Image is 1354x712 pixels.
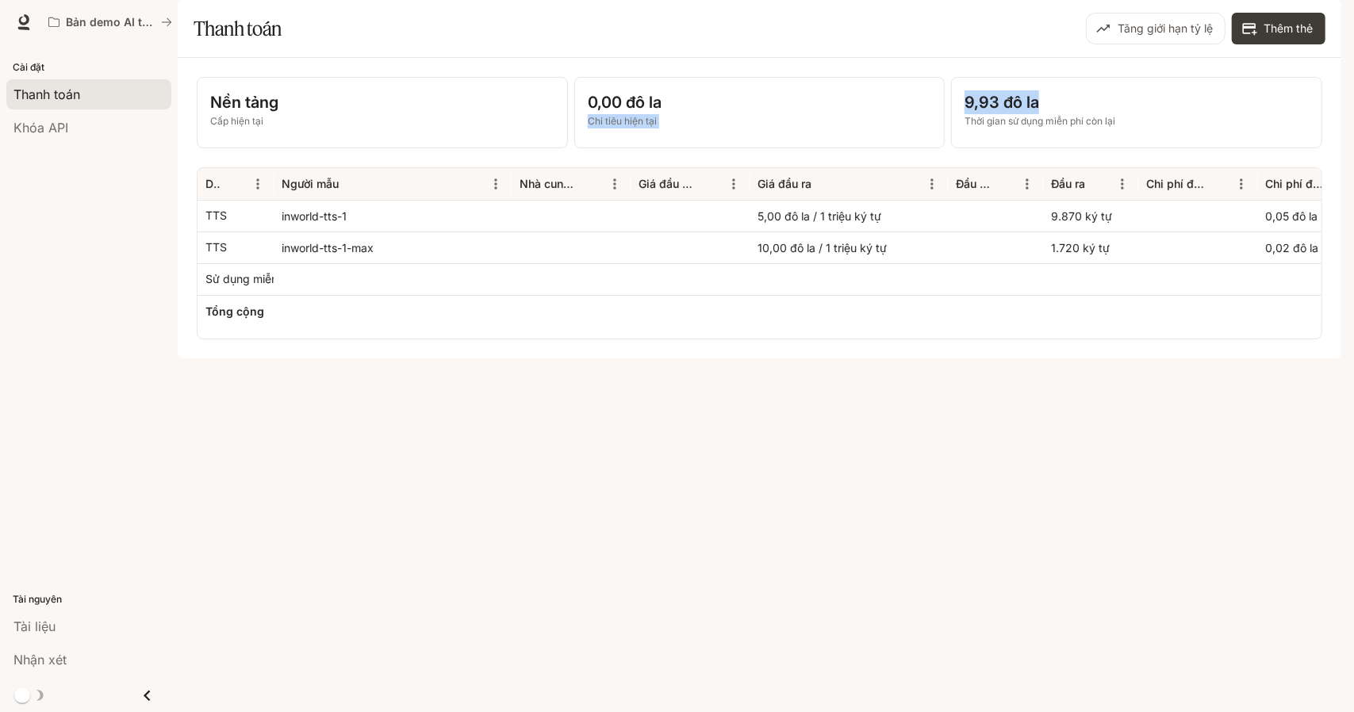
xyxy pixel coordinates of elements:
button: Tất cả không gian làm việc [41,6,179,38]
button: Thực đơn [484,172,508,196]
button: Loại [579,172,603,196]
font: Tổng cộng [205,304,264,318]
font: Thời gian sử dụng miễn phí còn lại [965,115,1115,127]
button: Thêm thẻ [1232,13,1325,44]
div: inworld-tts-1-max [274,232,512,263]
font: 10,00 đô la / 1 triệu ký tự [758,241,887,255]
button: Loại [222,172,246,196]
button: Thực đơn [1229,172,1253,196]
font: Chi phí đầu ra [1265,177,1339,190]
font: 9,93 đô la [965,93,1039,112]
button: Loại [1087,172,1110,196]
font: Người mẫu [282,177,339,190]
button: Loại [813,172,837,196]
font: TTS [205,209,227,222]
button: Tăng giới hạn tỷ lệ [1086,13,1226,44]
font: Giá đầu vào [639,177,701,190]
font: 0,02 đô la [1265,241,1318,255]
button: Thực đơn [603,172,627,196]
button: Thực đơn [920,172,944,196]
font: Thanh toán [194,17,282,40]
div: 5,00 đô la / 1 triệu ký tự [750,200,948,232]
font: Chi tiêu hiện tại [588,115,657,127]
font: Sử dụng miễn phí [205,272,297,285]
button: Loại [340,172,364,196]
button: Loại [992,172,1015,196]
font: 1.720 ký tự [1051,241,1110,255]
button: Thực đơn [722,172,746,196]
font: 0,00 đô la [588,93,662,112]
font: Thêm thẻ [1264,21,1313,35]
button: Thực đơn [1110,172,1134,196]
font: Cấp hiện tại [210,115,263,127]
font: Dịch vụ [205,177,245,190]
button: Thực đơn [1015,172,1039,196]
font: Giá đầu ra [758,177,811,190]
font: inworld-tts-1 [282,209,347,223]
div: 9.870 ký tự [1043,200,1138,232]
font: 0,05 đô la [1265,209,1318,223]
font: Chi phí đầu vào [1146,177,1229,190]
font: Đầu vào [956,177,999,190]
font: inworld-tts-1-max [282,241,374,255]
div: 10,00 đô la / 1 triệu ký tự [750,232,948,263]
font: Đầu ra [1051,177,1085,190]
font: 9.870 ký tự [1051,209,1112,223]
button: Loại [698,172,722,196]
div: inworld-tts-1 [274,200,512,232]
button: Loại [1206,172,1229,196]
div: 1.720 ký tự [1043,232,1138,263]
font: TTS [205,240,227,254]
font: Tăng giới hạn tỷ lệ [1118,21,1213,35]
font: Nhà cung cấp [520,177,593,190]
button: Thực đơn [246,172,270,196]
font: Bản demo AI trong thế giới thực [66,15,240,29]
font: Nền tảng [210,93,278,112]
font: 5,00 đô la / 1 triệu ký tự [758,209,881,223]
